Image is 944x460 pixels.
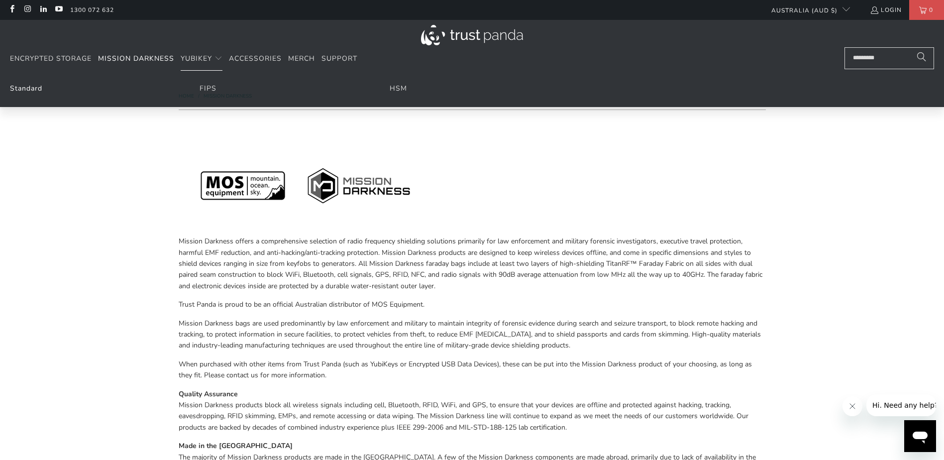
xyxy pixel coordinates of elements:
iframe: Message from company [866,394,936,416]
button: Search [909,47,934,69]
a: Login [870,4,902,15]
p: Mission Darkness bags are used predominantly by law enforcement and military to maintain integrit... [179,318,766,351]
p: Mission Darkness products block all wireless signals including cell, Bluetooth, RFID, WiFi, and G... [179,389,766,434]
a: Trust Panda Australia on Instagram [23,6,31,14]
img: Trust Panda Australia [421,25,523,45]
a: Accessories [229,47,282,71]
a: Mission Darkness [98,47,174,71]
span: Merch [288,54,315,63]
a: Trust Panda Australia on YouTube [54,6,63,14]
span: Accessories [229,54,282,63]
span: YubiKey [181,54,212,63]
a: Trust Panda Australia on LinkedIn [39,6,47,14]
input: Search... [844,47,934,69]
a: 1300 072 632 [70,4,114,15]
a: Support [321,47,357,71]
a: FIPS [200,84,216,93]
span: Mission Darkness [98,54,174,63]
span: Hi. Need any help? [6,7,72,15]
a: Trust Panda Australia on Facebook [7,6,16,14]
strong: Made in the [GEOGRAPHIC_DATA] [179,441,293,451]
summary: YubiKey [181,47,222,71]
iframe: Close message [842,396,862,416]
a: Merch [288,47,315,71]
span: Support [321,54,357,63]
p: Mission Darkness offers a comprehensive selection of radio frequency shielding solutions primaril... [179,236,766,292]
p: Trust Panda is proud to be an official Australian distributor of MOS Equipment. [179,299,766,310]
nav: Translation missing: en.navigation.header.main_nav [10,47,357,71]
span: radio signals with 90dB average attenuation from low MHz all the way up to 40GHz [441,270,704,279]
span: Encrypted Storage [10,54,92,63]
strong: Quality Assurance [179,389,238,399]
a: Encrypted Storage [10,47,92,71]
iframe: Button to launch messaging window [904,420,936,452]
p: When purchased with other items from Trust Panda (such as YubiKeys or Encrypted USB Data Devices)... [179,359,766,381]
a: HSM [390,84,407,93]
a: Standard [10,84,42,93]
